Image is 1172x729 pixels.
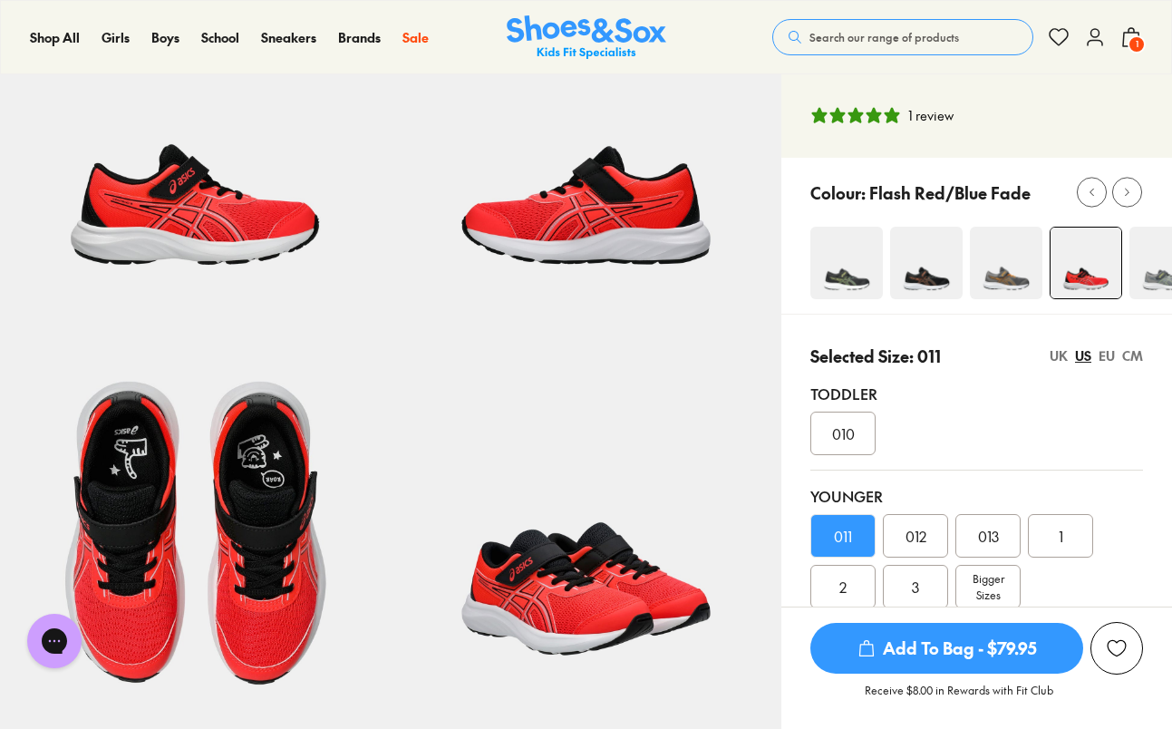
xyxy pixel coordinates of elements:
span: 013 [978,525,999,547]
span: Brands [338,28,381,46]
span: 1 [1059,525,1063,547]
span: 2 [839,576,847,598]
img: 7-551427_1 [391,315,781,705]
a: School [201,28,239,47]
a: Shop All [30,28,80,47]
span: Shop All [30,28,80,46]
p: Receive $8.00 in Rewards with Fit Club [865,682,1053,714]
span: Search our range of products [809,29,959,45]
p: Flash Red/Blue Fade [869,180,1031,205]
img: 4-522464_1 [890,227,963,299]
span: 010 [832,423,855,444]
div: CM [1122,346,1143,365]
span: Sale [402,28,429,46]
button: 5 stars, 1 ratings [810,106,954,125]
a: Girls [102,28,130,47]
button: Add to Wishlist [1090,622,1143,675]
iframe: Gorgias live chat messenger [18,607,91,675]
span: Add To Bag - $79.95 [810,623,1083,674]
a: Boys [151,28,179,47]
a: Brands [338,28,381,47]
img: 4-551424_1 [1051,228,1121,298]
div: Toddler [810,383,1143,404]
span: Boys [151,28,179,46]
span: 3 [912,576,919,598]
button: Add To Bag - $79.95 [810,622,1083,675]
p: Selected Size: 011 [810,344,941,368]
img: 4-533670_1 [970,227,1042,299]
img: SNS_Logo_Responsive.svg [507,15,666,60]
a: Sneakers [261,28,316,47]
div: EU [1099,346,1115,365]
span: 011 [834,525,852,547]
span: Sneakers [261,28,316,46]
span: Bigger Sizes [973,570,1004,603]
p: Colour: [810,180,866,205]
span: School [201,28,239,46]
span: 1 [1128,35,1146,53]
div: 1 review [908,106,954,125]
button: 1 [1120,17,1142,57]
a: Sale [402,28,429,47]
div: Younger [810,485,1143,507]
button: Search our range of products [772,19,1033,55]
span: 012 [906,525,926,547]
div: US [1075,346,1091,365]
div: UK [1050,346,1068,365]
span: Girls [102,28,130,46]
a: Shoes & Sox [507,15,666,60]
img: 4-551418_1 [810,227,883,299]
